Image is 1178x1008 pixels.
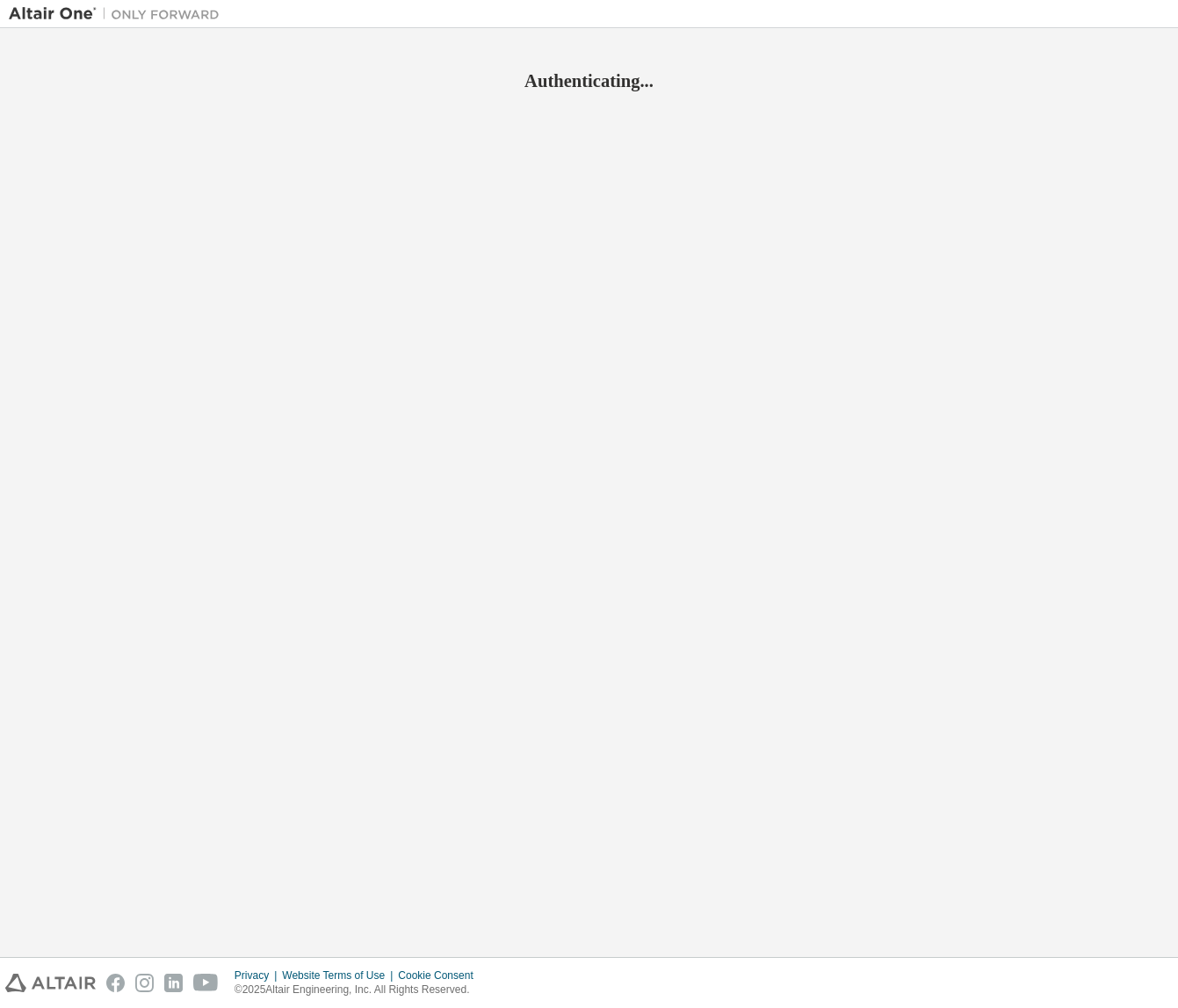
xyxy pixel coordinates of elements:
img: facebook.svg [106,974,125,992]
div: Website Terms of Use [282,968,398,983]
img: youtube.svg [193,974,219,992]
img: altair_logo.svg [5,974,96,992]
h2: Authenticating... [9,69,1169,92]
div: Privacy [235,968,282,983]
p: © 2025 Altair Engineering, Inc. All Rights Reserved. [235,983,484,997]
img: instagram.svg [135,974,154,992]
img: Altair One [9,5,228,23]
img: linkedin.svg [164,974,183,992]
div: Cookie Consent [398,968,483,983]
